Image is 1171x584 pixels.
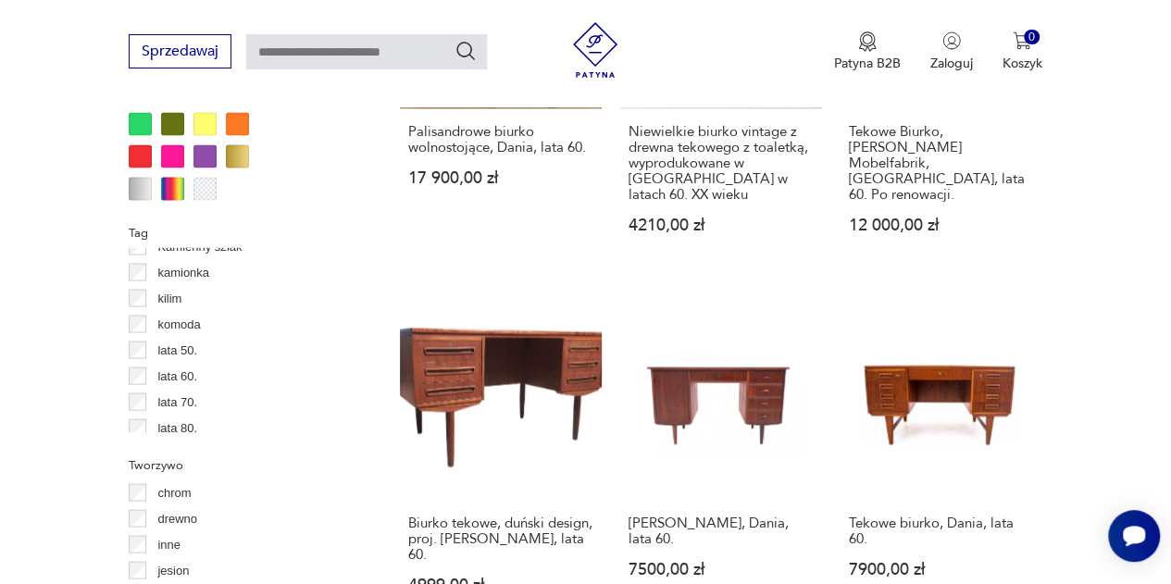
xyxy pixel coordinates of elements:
[408,515,593,562] h3: Biurko tekowe, duński design, proj. [PERSON_NAME], lata 60.
[129,46,231,59] a: Sprzedawaj
[834,55,901,72] p: Patyna B2B
[157,391,197,412] p: lata 70.
[849,515,1034,546] h3: Tekowe biurko, Dania, lata 60.
[1013,31,1031,50] img: Ikona koszyka
[129,34,231,68] button: Sprzedawaj
[129,222,355,242] p: Tag
[408,123,593,155] h3: Palisandrowe biurko wolnostojące, Dania, lata 60.
[157,482,191,503] p: chrom
[1003,31,1042,72] button: 0Koszyk
[629,123,814,202] h3: Niewielkie biurko vintage z drewna tekowego z toaletką, wyprodukowane w [GEOGRAPHIC_DATA] w latac...
[858,31,877,52] img: Ikona medalu
[567,22,623,78] img: Patyna - sklep z meblami i dekoracjami vintage
[1003,55,1042,72] p: Koszyk
[629,515,814,546] h3: [PERSON_NAME], Dania, lata 60.
[930,55,973,72] p: Zaloguj
[930,31,973,72] button: Zaloguj
[942,31,961,50] img: Ikonka użytkownika
[157,314,200,334] p: komoda
[129,454,355,475] p: Tworzywo
[157,534,181,554] p: inne
[408,169,593,185] p: 17 900,00 zł
[1108,510,1160,562] iframe: Smartsupp widget button
[629,561,814,577] p: 7500,00 zł
[157,366,197,386] p: lata 60.
[629,217,814,232] p: 4210,00 zł
[849,217,1034,232] p: 12 000,00 zł
[157,417,197,438] p: lata 80.
[157,288,181,308] p: kilim
[455,40,477,62] button: Szukaj
[834,31,901,72] button: Patyna B2B
[834,31,901,72] a: Ikona medaluPatyna B2B
[157,340,197,360] p: lata 50.
[157,560,189,580] p: jesion
[849,561,1034,577] p: 7900,00 zł
[157,508,197,528] p: drewno
[1024,30,1040,45] div: 0
[157,262,209,282] p: kamionka
[849,123,1034,202] h3: Tekowe Biurko, [PERSON_NAME] Mobelfabrik, [GEOGRAPHIC_DATA], lata 60. Po renowacji.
